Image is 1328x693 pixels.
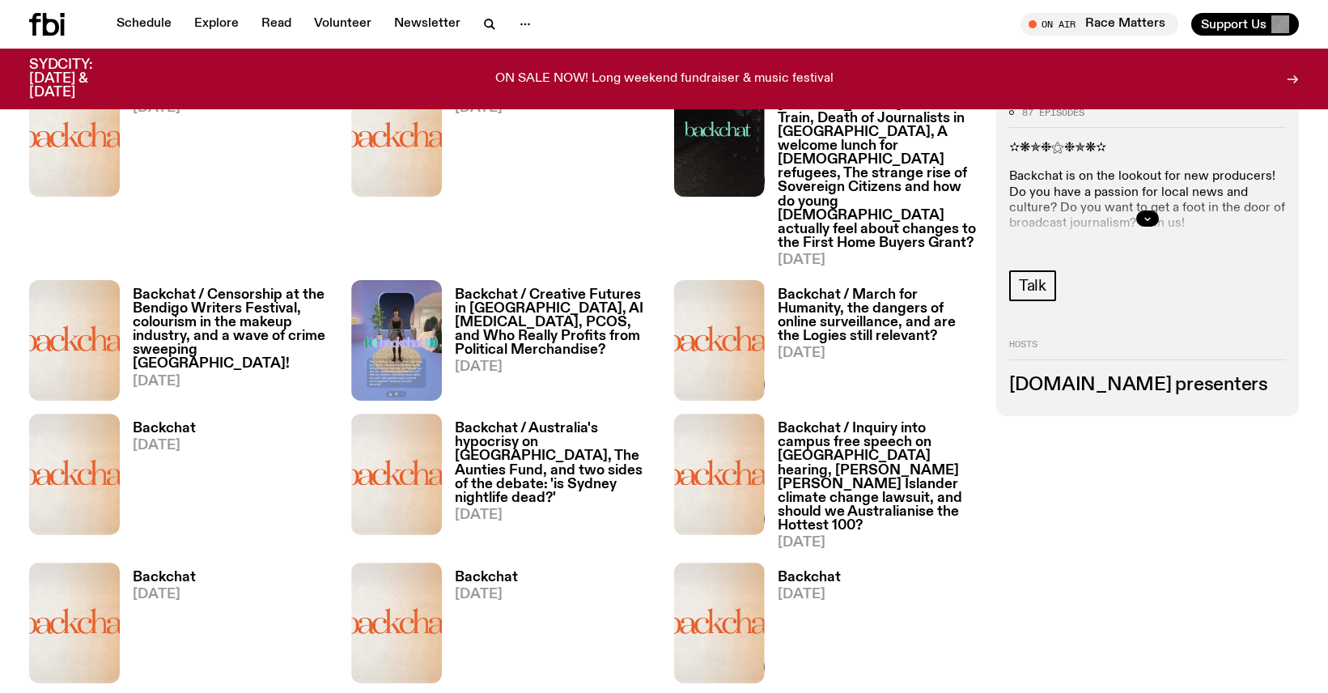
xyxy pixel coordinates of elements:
[778,346,977,360] span: [DATE]
[120,571,196,683] a: Backchat[DATE]
[765,84,977,267] a: Backchat / [PERSON_NAME]'s Ghost Train, Death of Journalists in [GEOGRAPHIC_DATA], A welcome lunc...
[1022,108,1084,117] span: 87 episodes
[133,422,196,436] h3: Backchat
[1019,278,1046,295] span: Talk
[778,571,841,585] h3: Backchat
[133,588,196,602] span: [DATE]
[1009,341,1286,360] h2: Hosts
[765,571,841,683] a: Backchat[DATE]
[304,13,381,36] a: Volunteer
[778,84,977,250] h3: Backchat / [PERSON_NAME]'s Ghost Train, Death of Journalists in [GEOGRAPHIC_DATA], A welcome lunc...
[185,13,248,36] a: Explore
[455,360,654,374] span: [DATE]
[107,13,181,36] a: Schedule
[442,84,518,267] a: Backchat[DATE]
[778,588,841,602] span: [DATE]
[442,288,654,401] a: Backchat / Creative Futures in [GEOGRAPHIC_DATA], AI [MEDICAL_DATA], PCOS, and Who Really Profits...
[133,288,332,372] h3: Backchat / Censorship at the Bendigo Writers Festival, colourism in the makeup industry, and a wa...
[252,13,301,36] a: Read
[778,253,977,267] span: [DATE]
[778,536,977,550] span: [DATE]
[778,422,977,533] h3: Backchat / Inquiry into campus free speech on [GEOGRAPHIC_DATA] hearing, [PERSON_NAME] [PERSON_NA...
[442,571,518,683] a: Backchat[DATE]
[455,571,518,585] h3: Backchat
[455,588,518,602] span: [DATE]
[1009,271,1056,302] a: Talk
[442,422,654,550] a: Backchat / Australia's hypocrisy on [GEOGRAPHIC_DATA], The Aunties Fund, and two sides of the deb...
[1009,376,1286,394] h3: [DOMAIN_NAME] presenters
[120,422,196,550] a: Backchat[DATE]
[455,288,654,357] h3: Backchat / Creative Futures in [GEOGRAPHIC_DATA], AI [MEDICAL_DATA], PCOS, and Who Really Profits...
[778,288,977,343] h3: Backchat / March for Humanity, the dangers of online surveillance, and are the Logies still relev...
[495,72,834,87] p: ON SALE NOW! Long weekend fundraiser & music festival
[133,571,196,585] h3: Backchat
[765,422,977,550] a: Backchat / Inquiry into campus free speech on [GEOGRAPHIC_DATA] hearing, [PERSON_NAME] [PERSON_NA...
[1201,17,1266,32] span: Support Us
[29,58,133,100] h3: SYDCITY: [DATE] & [DATE]
[1009,142,1286,157] p: ✫❋✯❉⚝❉✯❋✫
[1009,170,1286,232] p: Backchat is on the lookout for new producers! Do you have a passion for local news and culture? D...
[120,288,332,401] a: Backchat / Censorship at the Bendigo Writers Festival, colourism in the makeup industry, and a wa...
[765,288,977,401] a: Backchat / March for Humanity, the dangers of online surveillance, and are the Logies still relev...
[1020,13,1178,36] button: On AirRace Matters
[1191,13,1299,36] button: Support Us
[133,375,332,389] span: [DATE]
[384,13,470,36] a: Newsletter
[455,422,654,505] h3: Backchat / Australia's hypocrisy on [GEOGRAPHIC_DATA], The Aunties Fund, and two sides of the deb...
[455,508,654,522] span: [DATE]
[120,84,196,267] a: Backchat[DATE]
[133,439,196,453] span: [DATE]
